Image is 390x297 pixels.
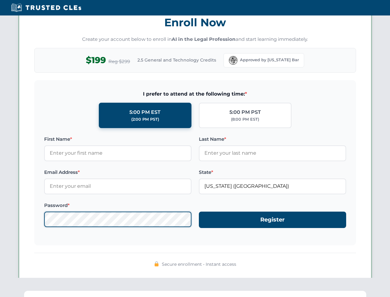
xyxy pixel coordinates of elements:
[108,58,130,65] span: Reg $299
[199,212,346,228] button: Register
[199,179,346,194] input: Florida (FL)
[34,36,356,43] p: Create your account below to enroll in and start learning immediately.
[229,56,237,65] img: Florida Bar
[86,53,106,67] span: $199
[131,116,159,123] div: (2:00 PM PST)
[240,57,299,63] span: Approved by [US_STATE] Bar
[199,136,346,143] label: Last Name
[44,145,191,161] input: Enter your first name
[129,108,161,116] div: 5:00 PM EST
[44,179,191,194] input: Enter your email
[44,169,191,176] label: Email Address
[231,116,259,123] div: (8:00 PM EST)
[229,108,261,116] div: 5:00 PM PST
[44,136,191,143] label: First Name
[199,169,346,176] label: State
[137,57,216,63] span: 2.5 General and Technology Credits
[199,145,346,161] input: Enter your last name
[44,90,346,98] span: I prefer to attend at the following time:
[9,3,83,12] img: Trusted CLEs
[162,261,236,268] span: Secure enrollment • Instant access
[172,36,236,42] strong: AI in the Legal Profession
[34,13,356,32] h3: Enroll Now
[44,202,191,209] label: Password
[154,261,159,266] img: 🔒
